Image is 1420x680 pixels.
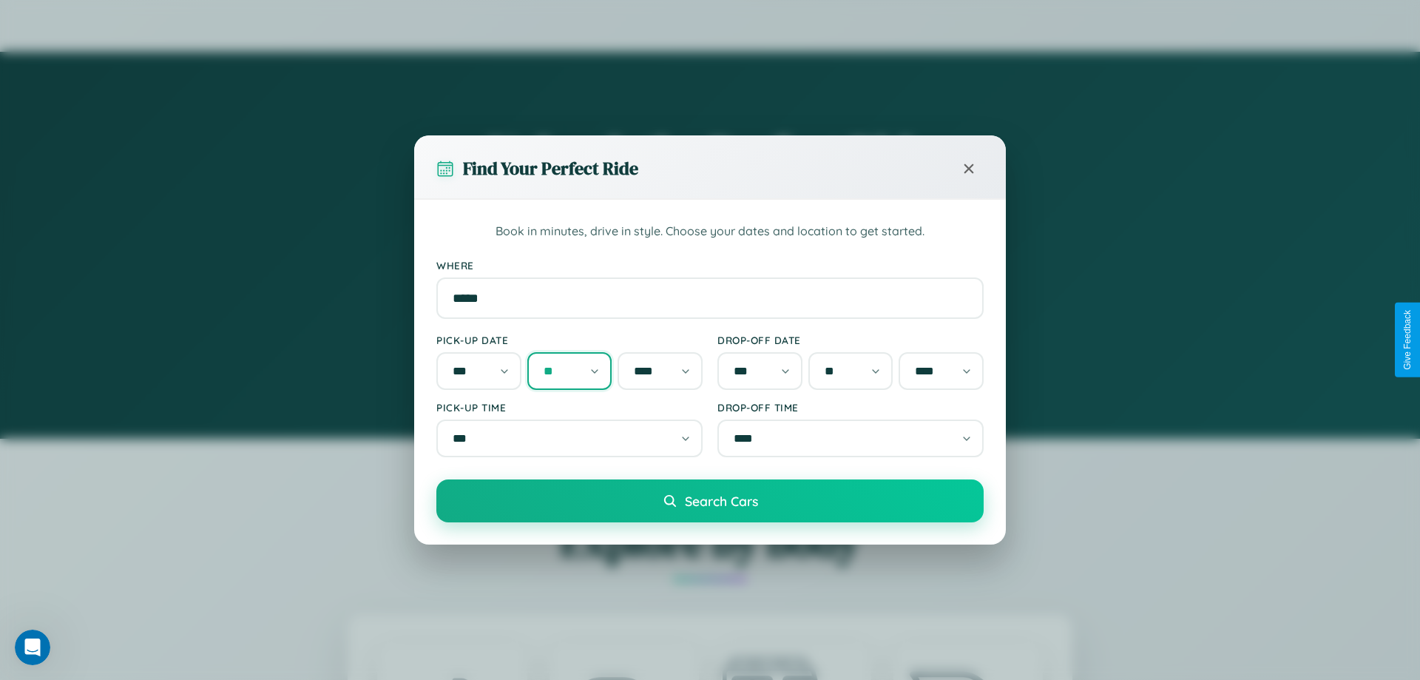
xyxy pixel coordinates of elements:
[685,493,758,509] span: Search Cars
[436,479,984,522] button: Search Cars
[436,259,984,272] label: Where
[717,334,984,346] label: Drop-off Date
[436,222,984,241] p: Book in minutes, drive in style. Choose your dates and location to get started.
[436,401,703,414] label: Pick-up Time
[717,401,984,414] label: Drop-off Time
[436,334,703,346] label: Pick-up Date
[463,156,638,181] h3: Find Your Perfect Ride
